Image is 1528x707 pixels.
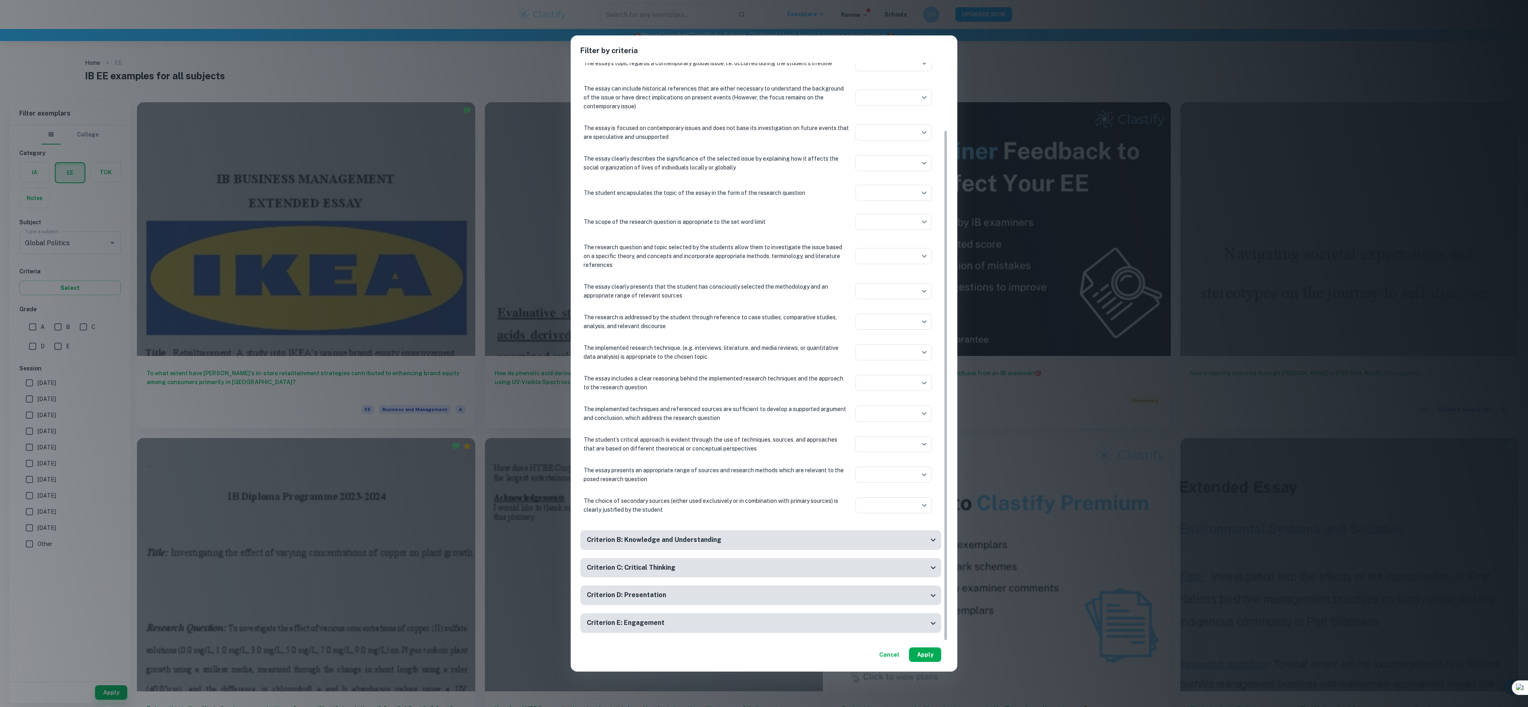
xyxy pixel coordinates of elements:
h2: Filter by criteria [580,45,948,63]
h6: Criterion E: Engagement [587,618,665,628]
p: The student encapsulates the topic of the essay in the form of the research question [584,188,849,197]
div: Criterion E: Engagement [580,613,941,633]
p: The scope of the research question is appropriate to the set word limit [584,217,849,226]
h6: Criterion C: Critical Thinking [587,563,675,573]
p: The essay’s topic regards a contemporary global issue, i.e. occurred during the student’s lifetime [584,59,849,68]
button: Apply [909,647,941,662]
p: The essay presents an appropriate range of sources and research methods which are relevant to the... [584,466,849,484]
p: The choice of secondary sources (either used exclusively or in combination with primary sources) ... [584,496,849,514]
p: The essay clearly presents that the student has consciously selected the methodology and an appro... [584,282,849,300]
div: Criterion C: Critical Thinking [580,558,941,578]
p: The student’s critical approach is evident through the use of techniques, sources, and approaches... [584,435,849,453]
p: The implemented research technique, (e.g. interviews, literature, and media reviews, or quantitat... [584,343,849,361]
p: The essay is focused on contemporary issues and does not base its investigation on future events ... [584,124,849,141]
button: Cancel [876,647,903,662]
p: The research question and topic selected by the students allow them to investigate the issue base... [584,243,849,269]
p: The essay includes a clear reasoning behind the implemented research techniques and the approach ... [584,374,849,392]
p: The research is addressed by the student through reference to case studies, comparative studies, ... [584,313,849,331]
p: The implemented techniques and referenced sources are sufficient to develop a supported argument ... [584,405,849,422]
h6: Criterion D: Presentation [587,590,666,600]
div: Criterion B: Knowledge and Understanding [580,530,941,550]
p: The essay can include historical references that are either necessary to understand the backgroun... [584,84,849,111]
div: Criterion D: Presentation [580,585,941,605]
p: The essay clearly describes the significance of the selected issue by explaining how it affects t... [584,154,849,172]
h6: Criterion B: Knowledge and Understanding [587,535,721,545]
